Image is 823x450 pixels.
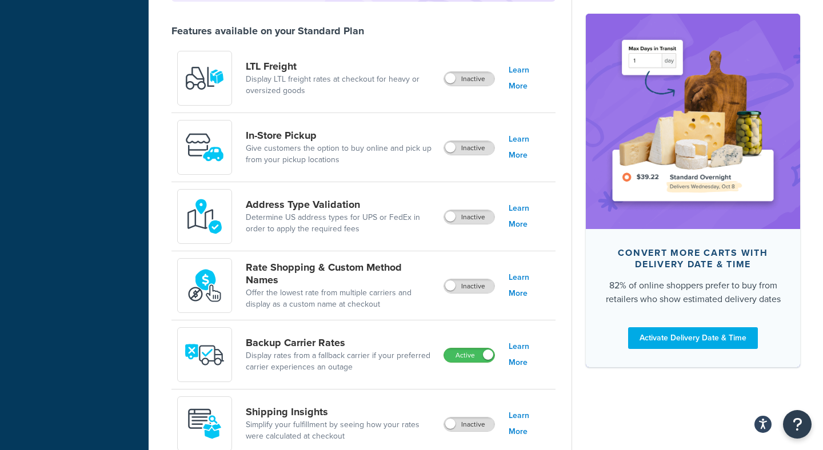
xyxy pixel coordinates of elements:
a: Display LTL freight rates at checkout for heavy or oversized goods [246,74,434,97]
a: Shipping Insights [246,405,434,418]
a: Backup Carrier Rates [246,336,434,349]
label: Inactive [444,210,494,224]
img: kIG8fy0lQAAAABJRU5ErkJggg== [185,196,225,236]
a: Offer the lowest rate from multiple carriers and display as a custom name at checkout [246,287,434,310]
a: Learn More [509,131,550,163]
a: Simplify your fulfillment by seeing how your rates were calculated at checkout [246,419,434,442]
a: Display rates from a fallback carrier if your preferred carrier experiences an outage [246,350,434,373]
label: Active [444,348,494,362]
a: Give customers the option to buy online and pick up from your pickup locations [246,143,434,166]
a: Rate Shopping & Custom Method Names [246,261,434,286]
label: Inactive [444,72,494,86]
a: Determine US address types for UPS or FedEx in order to apply the required fees [246,212,434,235]
img: feature-image-ddt-36eae7f7280da8017bfb280eaccd9c446f90b1fe08728e4019434db127062ab4.png [603,31,783,211]
a: Activate Delivery Date & Time [628,327,758,348]
label: Inactive [444,141,494,155]
img: y79ZsPf0fXUFUhFXDzUgf+ktZg5F2+ohG75+v3d2s1D9TjoU8PiyCIluIjV41seZevKCRuEjTPPOKHJsQcmKCXGdfprl3L4q7... [185,58,225,98]
img: icon-duo-feat-rate-shopping-ecdd8bed.png [185,266,225,306]
div: 82% of online shoppers prefer to buy from retailers who show estimated delivery dates [604,278,782,306]
img: wfgcfpwTIucLEAAAAASUVORK5CYII= [185,127,225,167]
img: Acw9rhKYsOEjAAAAAElFTkSuQmCC [185,404,225,444]
a: Learn More [509,270,550,302]
a: Address Type Validation [246,198,434,211]
div: Features available on your Standard Plan [171,25,364,37]
a: Learn More [509,408,550,440]
label: Inactive [444,417,494,431]
button: Open Resource Center [783,410,812,439]
a: In-Store Pickup [246,129,434,142]
label: Inactive [444,279,494,293]
div: Convert more carts with delivery date & time [604,247,782,270]
img: icon-duo-feat-backup-carrier-4420b188.png [185,335,225,375]
a: Learn More [509,62,550,94]
a: Learn More [509,200,550,232]
a: LTL Freight [246,60,434,73]
a: Learn More [509,339,550,371]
